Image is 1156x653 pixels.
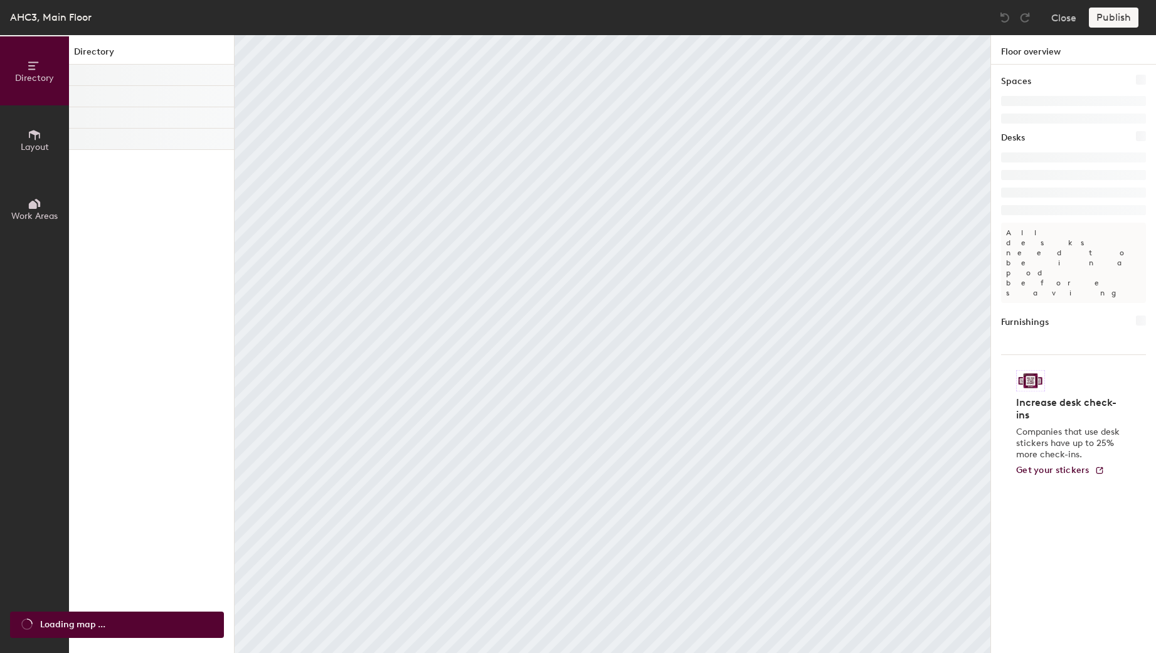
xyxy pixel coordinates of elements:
a: Get your stickers [1016,465,1105,476]
p: Companies that use desk stickers have up to 25% more check-ins. [1016,427,1123,460]
div: AHC3, Main Floor [10,9,92,25]
h1: Desks [1001,131,1025,145]
h4: Increase desk check-ins [1016,396,1123,422]
span: Directory [15,73,54,83]
h1: Directory [69,45,234,65]
img: Sticker logo [1016,370,1045,391]
canvas: Map [235,35,990,653]
span: Work Areas [11,211,58,221]
img: Undo [999,11,1011,24]
h1: Spaces [1001,75,1031,88]
img: Redo [1019,11,1031,24]
span: Get your stickers [1016,465,1090,475]
h1: Furnishings [1001,316,1049,329]
h1: Floor overview [991,35,1156,65]
span: Loading map ... [40,618,105,632]
p: All desks need to be in a pod before saving [1001,223,1146,303]
span: Layout [21,142,49,152]
button: Close [1051,8,1076,28]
